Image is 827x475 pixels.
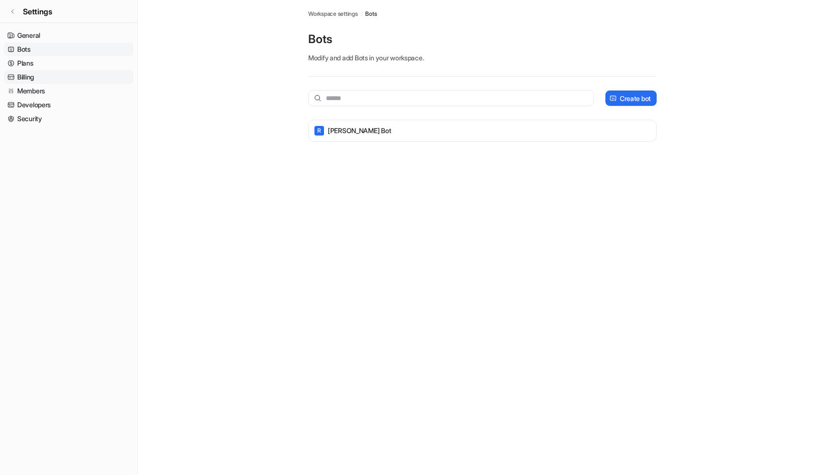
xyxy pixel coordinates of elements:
[4,84,134,98] a: Members
[620,93,651,103] p: Create bot
[4,112,134,125] a: Security
[308,53,657,63] p: Modify and add Bots in your workspace.
[23,6,52,17] span: Settings
[328,126,391,136] p: [PERSON_NAME] Bot
[361,10,363,18] span: /
[4,29,134,42] a: General
[308,32,657,47] p: Bots
[4,70,134,84] a: Billing
[308,10,358,18] a: Workspace settings
[605,90,657,106] button: Create bot
[609,95,617,102] img: create
[314,126,324,136] span: R
[4,43,134,56] a: Bots
[4,98,134,112] a: Developers
[4,57,134,70] a: Plans
[365,10,377,18] a: Bots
